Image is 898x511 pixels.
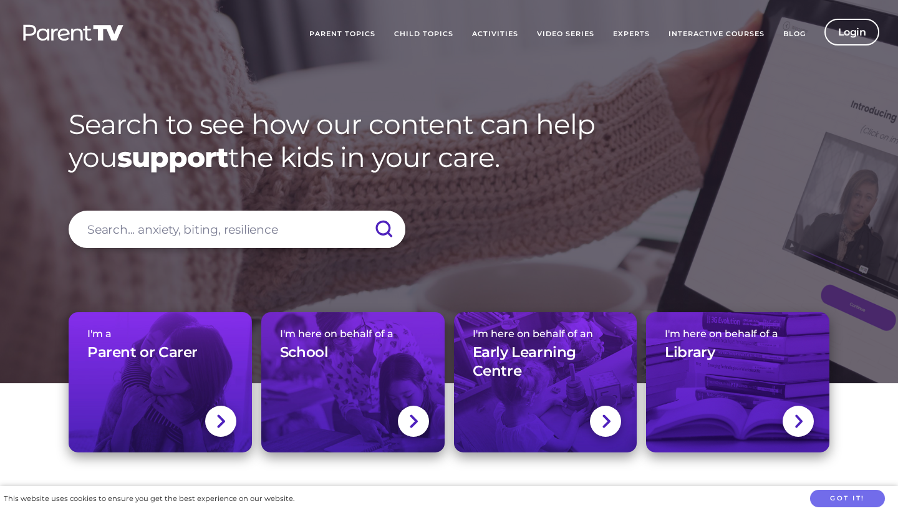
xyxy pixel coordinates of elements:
[22,24,125,42] img: parenttv-logo-white.4c85aaf.svg
[473,328,619,340] span: I'm here on behalf of an
[69,211,405,248] input: Search... anxiety, biting, resilience
[528,19,604,50] a: Video Series
[810,490,885,508] button: Got it!
[665,343,715,362] h3: Library
[87,343,198,362] h3: Parent or Carer
[87,328,233,340] span: I'm a
[261,312,445,452] a: I'm here on behalf of aSchool
[463,19,528,50] a: Activities
[408,413,418,429] img: svg+xml;base64,PHN2ZyBlbmFibGUtYmFja2dyb3VuZD0ibmV3IDAgMCAxNC44IDI1LjciIHZpZXdCb3g9IjAgMCAxNC44ID...
[659,19,774,50] a: Interactive Courses
[69,108,829,174] h1: Search to see how our content can help you the kids in your care.
[216,413,225,429] img: svg+xml;base64,PHN2ZyBlbmFibGUtYmFja2dyb3VuZD0ibmV3IDAgMCAxNC44IDI1LjciIHZpZXdCb3g9IjAgMCAxNC44ID...
[280,343,329,362] h3: School
[4,492,294,505] div: This website uses cookies to ensure you get the best experience on our website.
[604,19,659,50] a: Experts
[665,328,811,340] span: I'm here on behalf of a
[362,211,405,248] input: Submit
[646,312,829,452] a: I'm here on behalf of aLibrary
[601,413,611,429] img: svg+xml;base64,PHN2ZyBlbmFibGUtYmFja2dyb3VuZD0ibmV3IDAgMCAxNC44IDI1LjciIHZpZXdCb3g9IjAgMCAxNC44ID...
[117,140,228,174] strong: support
[824,19,880,45] a: Login
[794,413,803,429] img: svg+xml;base64,PHN2ZyBlbmFibGUtYmFja2dyb3VuZD0ibmV3IDAgMCAxNC44IDI1LjciIHZpZXdCb3g9IjAgMCAxNC44ID...
[300,19,385,50] a: Parent Topics
[385,19,463,50] a: Child Topics
[774,19,815,50] a: Blog
[473,343,619,381] h3: Early Learning Centre
[69,312,252,452] a: I'm aParent or Carer
[454,312,637,452] a: I'm here on behalf of anEarly Learning Centre
[280,328,426,340] span: I'm here on behalf of a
